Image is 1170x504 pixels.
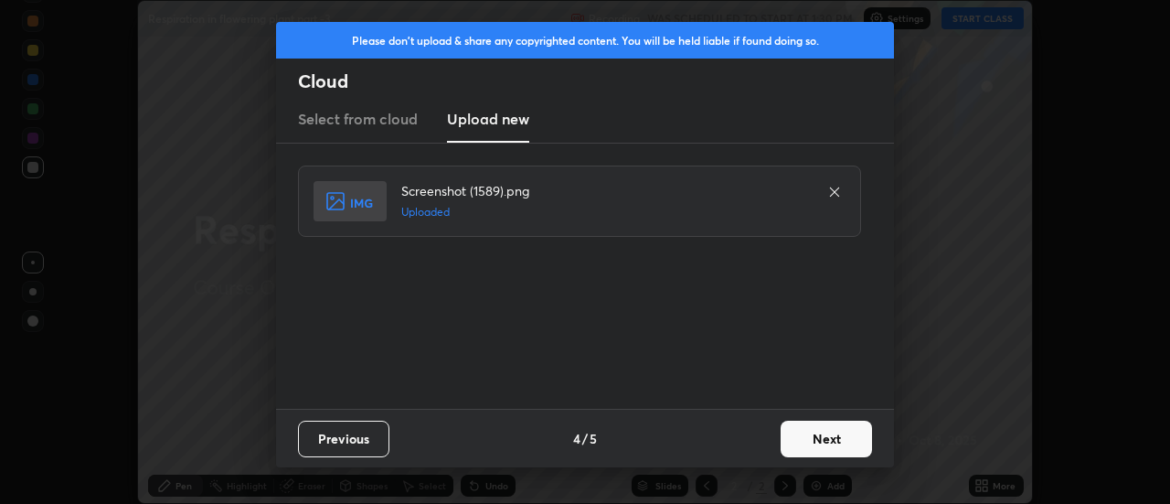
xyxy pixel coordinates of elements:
button: Next [781,421,872,457]
h5: Uploaded [401,204,809,220]
h3: Upload new [447,108,529,130]
h4: 5 [590,429,597,448]
h2: Cloud [298,70,894,93]
h4: / [582,429,588,448]
h4: Screenshot (1589).png [401,181,809,200]
div: Please don't upload & share any copyrighted content. You will be held liable if found doing so. [276,22,894,59]
h4: 4 [573,429,580,448]
button: Previous [298,421,389,457]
